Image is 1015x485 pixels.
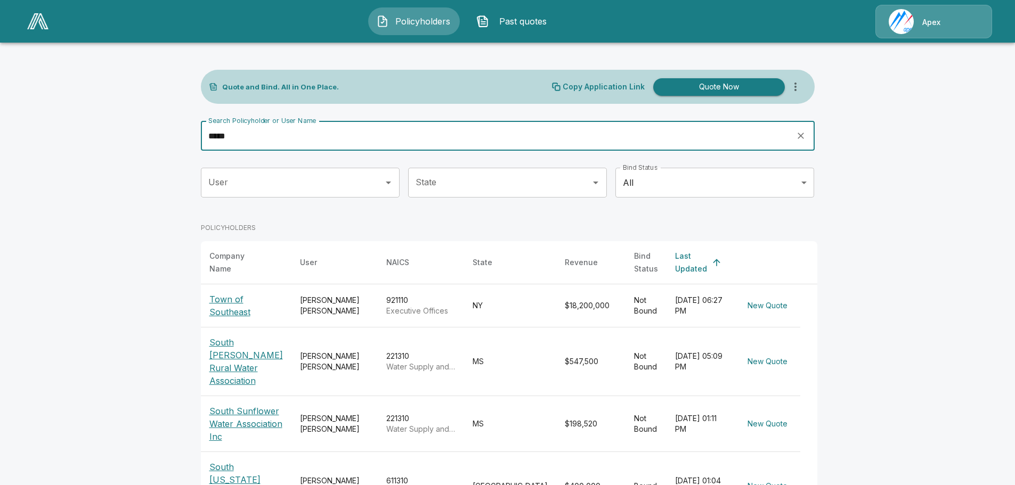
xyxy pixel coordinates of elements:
[381,175,396,190] button: Open
[626,327,667,396] td: Not Bound
[476,15,489,28] img: Past quotes Icon
[386,256,409,269] div: NAICS
[208,116,316,125] label: Search Policyholder or User Name
[743,352,792,372] button: New Quote
[473,256,492,269] div: State
[300,256,317,269] div: User
[743,414,792,434] button: New Quote
[201,223,256,233] p: POLICYHOLDERS
[563,83,645,91] p: Copy Application Link
[785,76,806,97] button: more
[653,78,785,96] button: Quote Now
[667,284,735,327] td: [DATE] 06:27 PM
[626,284,667,327] td: Not Bound
[209,250,264,275] div: Company Name
[615,168,814,198] div: All
[667,327,735,396] td: [DATE] 05:09 PM
[386,424,456,434] p: Water Supply and Irrigation Systems
[300,413,369,434] div: [PERSON_NAME] [PERSON_NAME]
[27,13,48,29] img: AA Logo
[376,15,389,28] img: Policyholders Icon
[565,256,598,269] div: Revenue
[623,163,657,172] label: Bind Status
[393,15,452,28] span: Policyholders
[464,396,556,452] td: MS
[556,396,626,452] td: $198,520
[386,361,456,372] p: Water Supply and Irrigation Systems
[667,396,735,452] td: [DATE] 01:11 PM
[209,293,283,318] p: Town of Southeast
[493,15,552,28] span: Past quotes
[556,327,626,396] td: $547,500
[649,78,785,96] a: Quote Now
[209,336,283,387] p: South [PERSON_NAME] Rural Water Association
[386,351,456,372] div: 221310
[222,84,339,91] p: Quote and Bind. All in One Place.
[209,405,283,443] p: South Sunflower Water Association Inc
[743,296,792,316] button: New Quote
[368,7,460,35] button: Policyholders IconPolicyholders
[675,250,707,275] div: Last Updated
[588,175,603,190] button: Open
[386,306,456,316] p: Executive Offices
[556,284,626,327] td: $18,200,000
[793,128,809,144] button: clear search
[626,396,667,452] td: Not Bound
[386,295,456,316] div: 921110
[300,295,369,316] div: [PERSON_NAME] [PERSON_NAME]
[626,241,667,284] th: Bind Status
[386,413,456,434] div: 221310
[464,284,556,327] td: NY
[464,327,556,396] td: MS
[300,351,369,372] div: [PERSON_NAME] [PERSON_NAME]
[468,7,560,35] button: Past quotes IconPast quotes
